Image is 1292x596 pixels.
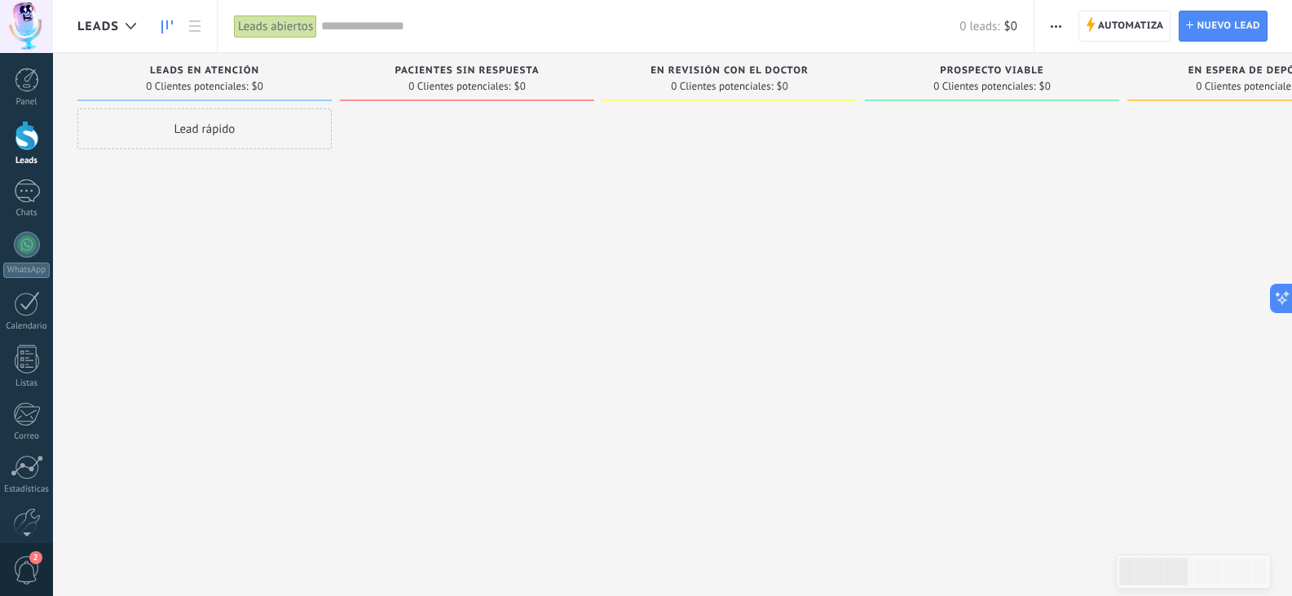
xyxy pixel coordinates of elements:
[3,208,51,219] div: Chats
[3,156,51,166] div: Leads
[395,65,539,77] span: Pacientes sin respuesta
[1179,11,1268,42] a: Nuevo lead
[777,82,788,91] span: $0
[650,65,809,77] span: En revisión con el doctor
[1078,11,1171,42] a: Automatiza
[1044,11,1068,42] button: Más
[873,65,1111,79] div: Prospecto Viable
[671,82,773,91] span: 0 Clientes potenciales:
[252,82,263,91] span: $0
[959,19,999,34] span: 0 leads:
[933,82,1035,91] span: 0 Clientes potenciales:
[234,15,317,38] div: Leads abiertos
[3,484,51,495] div: Estadísticas
[181,11,209,42] a: Lista
[1039,82,1051,91] span: $0
[77,19,119,34] span: Leads
[77,108,332,149] div: Lead rápido
[150,65,259,77] span: Leads en atención
[940,65,1043,77] span: Prospecto Viable
[3,321,51,332] div: Calendario
[514,82,526,91] span: $0
[3,431,51,442] div: Correo
[3,97,51,108] div: Panel
[1004,19,1017,34] span: $0
[146,82,248,91] span: 0 Clientes potenciales:
[3,378,51,389] div: Listas
[29,551,42,564] span: 2
[408,82,510,91] span: 0 Clientes potenciales:
[3,263,50,278] div: WhatsApp
[1098,11,1164,41] span: Automatiza
[153,11,181,42] a: Leads
[611,65,849,79] div: En revisión con el doctor
[348,65,586,79] div: Pacientes sin respuesta
[1197,11,1260,41] span: Nuevo lead
[86,65,324,79] div: Leads en atención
